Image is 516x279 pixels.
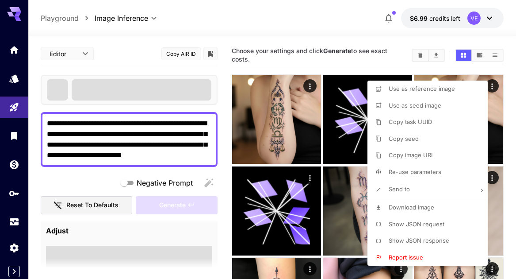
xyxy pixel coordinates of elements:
[389,118,432,125] span: Copy task UUID
[389,254,423,261] span: Report issue
[389,168,441,175] span: Re-use parameters
[389,221,444,228] span: Show JSON request
[389,135,419,142] span: Copy seed
[389,151,434,159] span: Copy image URL
[389,204,434,211] span: Download Image
[389,237,449,244] span: Show JSON response
[389,85,455,92] span: Use as reference image
[389,102,441,109] span: Use as seed image
[389,186,410,193] span: Send to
